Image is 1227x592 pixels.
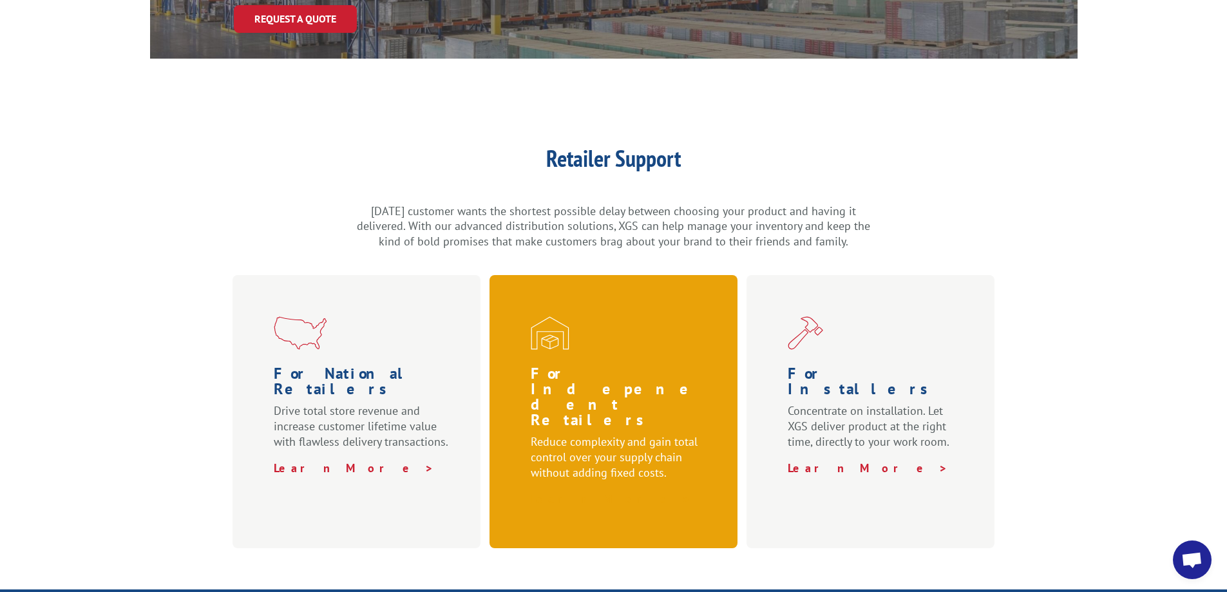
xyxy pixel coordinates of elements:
h1: For Indepenedent Retailers [531,366,701,434]
a: Request a Quote [234,5,357,33]
a: Learn More > [788,461,948,475]
h1: For Installers [788,366,958,403]
p: Drive total store revenue and increase customer lifetime value with flawless delivery transactions. [274,403,455,461]
p: [DATE] customer wants the shortest possible delay between choosing your product and having it del... [356,204,871,249]
h1: Retailer Support [356,147,871,177]
a: Learn More > [531,492,691,506]
p: Reduce complexity and gain total control over your supply chain without adding fixed costs. [531,434,701,492]
p: Concentrate on installation. Let XGS deliver product at the right time, directly to your work room. [788,403,958,461]
img: XGS_Icon_SMBFlooringRetailer_Red [531,316,569,350]
a: Learn More > [274,461,434,475]
img: XGS_Icon_Installers_Red [788,316,823,350]
img: xgs-icon-nationwide-reach-red [274,316,327,350]
h1: For National Retailers [274,366,455,403]
div: Open chat [1173,540,1212,579]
